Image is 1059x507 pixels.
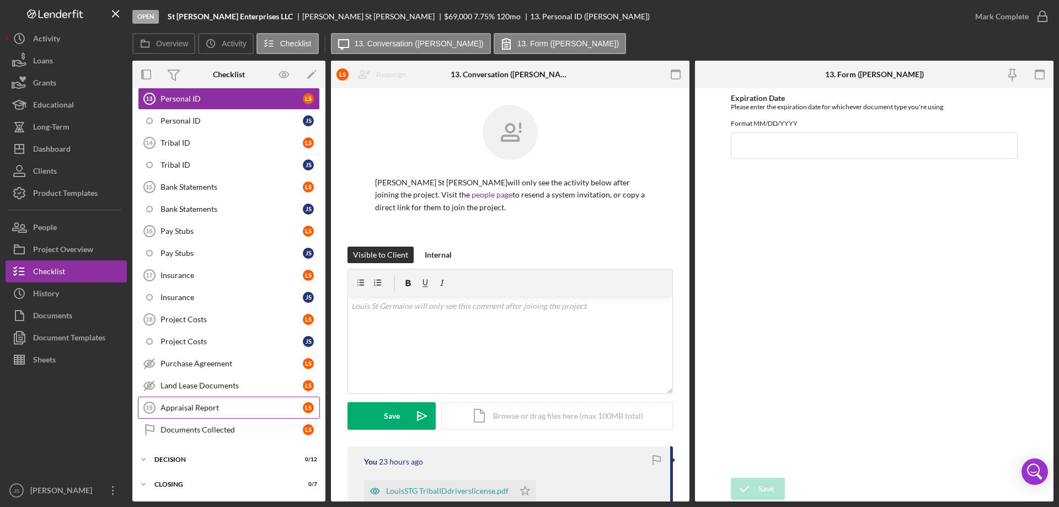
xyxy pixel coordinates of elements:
div: Pay Stubs [161,227,303,236]
div: J S [303,336,314,347]
div: Loans [33,50,53,74]
button: Clients [6,160,127,182]
div: J S [303,248,314,259]
button: Document Templates [6,327,127,349]
button: Sheets [6,349,127,371]
p: [PERSON_NAME] St [PERSON_NAME] will only see the activity below after joining the project. Visit ... [375,177,645,214]
div: J S [303,204,314,215]
div: L S [303,182,314,193]
label: 13. Form ([PERSON_NAME]) [517,39,619,48]
div: Document Templates [33,327,105,351]
div: Purchase Agreement [161,359,303,368]
button: Save [731,478,785,500]
div: Visible to Client [353,247,408,263]
div: Dashboard [33,138,71,163]
div: Project Costs [161,315,303,324]
div: Closing [154,481,290,488]
div: Open [132,10,159,24]
time: 2025-09-30 21:45 [379,457,423,466]
button: JS[PERSON_NAME] [6,479,127,501]
a: 19Appraisal ReportLS [138,397,320,419]
a: History [6,282,127,305]
div: Decision [154,456,290,463]
div: J S [303,292,314,303]
a: 16Pay StubsLS [138,220,320,242]
div: Sheets [33,349,56,373]
div: People [33,216,57,241]
div: L S [303,402,314,413]
div: Clients [33,160,57,185]
div: 0 / 12 [297,456,317,463]
div: Bank Statements [161,205,303,214]
button: Dashboard [6,138,127,160]
div: Pay Stubs [161,249,303,258]
div: Appraisal Report [161,403,303,412]
div: History [33,282,59,307]
div: L S [336,68,349,81]
div: Mark Complete [975,6,1029,28]
div: L S [303,358,314,369]
a: Pay StubsJS [138,242,320,264]
a: 14Tribal IDLS [138,132,320,154]
div: L S [303,270,314,281]
div: Educational [33,94,74,119]
label: Overview [156,39,188,48]
a: Loans [6,50,127,72]
div: [PERSON_NAME] [28,479,99,504]
button: Overview [132,33,195,54]
div: Insurance [161,271,303,280]
a: people page [472,190,512,199]
a: InsuranceJS [138,286,320,308]
div: J S [303,159,314,170]
a: Project Overview [6,238,127,260]
a: Tribal IDJS [138,154,320,176]
button: Grants [6,72,127,94]
div: Checklist [213,70,245,79]
button: 13. Conversation ([PERSON_NAME]) [331,33,491,54]
div: 120 mo [496,12,521,21]
div: L S [303,226,314,237]
button: Activity [6,28,127,50]
button: Checklist [6,260,127,282]
a: Project CostsJS [138,330,320,353]
button: Product Templates [6,182,127,204]
div: Activity [33,28,60,52]
div: Documents Collected [161,425,303,434]
a: 17InsuranceLS [138,264,320,286]
div: Please enter the expiration date for whichever document type you're using. Format MM/DD/YYYY [731,103,1018,127]
div: Tribal ID [161,161,303,169]
div: L S [303,93,314,104]
button: Activity [198,33,253,54]
a: People [6,216,127,238]
a: Bank StatementsJS [138,198,320,220]
div: Insurance [161,293,303,302]
button: 13. Form ([PERSON_NAME]) [494,33,626,54]
tspan: 17 [146,272,152,279]
tspan: 18 [146,316,152,323]
button: Educational [6,94,127,116]
div: Save [758,478,774,500]
button: LouisSTG TribalIDdriverslicense.pdf [364,480,536,502]
div: Product Templates [33,182,98,207]
label: 13. Conversation ([PERSON_NAME]) [355,39,484,48]
div: Bank Statements [161,183,303,191]
tspan: 13 [146,95,152,102]
a: Personal IDJS [138,110,320,132]
tspan: 14 [146,140,153,146]
div: Personal ID [161,94,303,103]
tspan: 15 [146,184,152,190]
a: Land Lease DocumentsLS [138,375,320,397]
div: L S [303,424,314,435]
div: Documents [33,305,72,329]
label: Expiration Date [731,93,785,103]
a: 15Bank StatementsLS [138,176,320,198]
a: Documents [6,305,127,327]
div: L S [303,314,314,325]
div: 13. Form ([PERSON_NAME]) [825,70,924,79]
b: St [PERSON_NAME] Enterprises LLC [168,12,293,21]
